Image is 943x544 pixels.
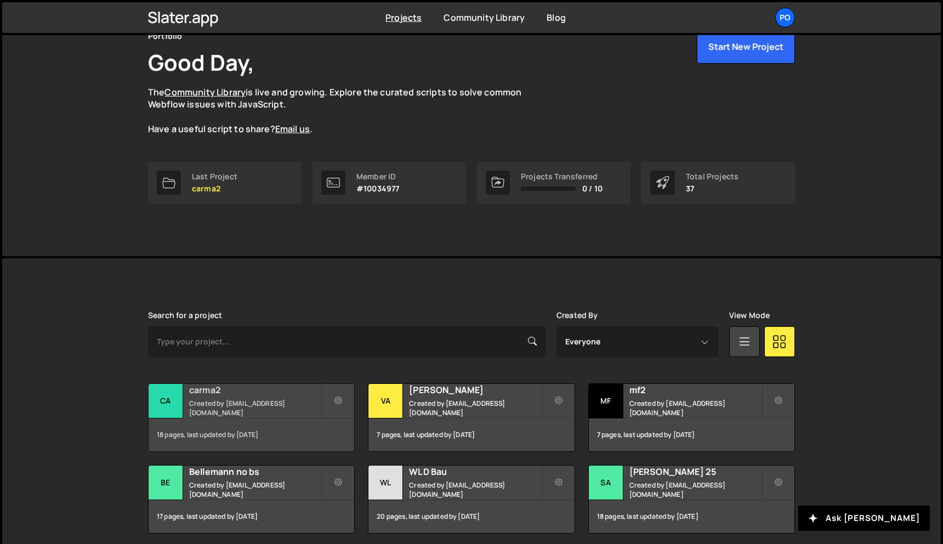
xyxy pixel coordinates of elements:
[589,384,623,418] div: mf
[589,466,623,500] div: Sa
[409,399,541,417] small: Created by [EMAIL_ADDRESS][DOMAIN_NAME]
[356,184,399,193] p: #10034977
[148,326,546,357] input: Type your project...
[368,384,403,418] div: Va
[385,12,422,24] a: Projects
[148,311,222,320] label: Search for a project
[629,480,762,499] small: Created by [EMAIL_ADDRESS][DOMAIN_NAME]
[192,172,237,181] div: Last Project
[729,311,770,320] label: View Mode
[409,480,541,499] small: Created by [EMAIL_ADDRESS][DOMAIN_NAME]
[148,30,182,43] div: Portfolio
[686,184,739,193] p: 37
[556,311,598,320] label: Created By
[588,383,795,452] a: mf mf2 Created by [EMAIL_ADDRESS][DOMAIN_NAME] 7 pages, last updated by [DATE]
[148,465,355,534] a: Be Bellemann no bs Created by [EMAIL_ADDRESS][DOMAIN_NAME] 17 pages, last updated by [DATE]
[588,465,795,534] a: Sa [PERSON_NAME] 25 Created by [EMAIL_ADDRESS][DOMAIN_NAME] 18 pages, last updated by [DATE]
[629,466,762,478] h2: [PERSON_NAME] 25
[149,500,354,533] div: 17 pages, last updated by [DATE]
[368,383,575,452] a: Va [PERSON_NAME] Created by [EMAIL_ADDRESS][DOMAIN_NAME] 7 pages, last updated by [DATE]
[368,465,575,534] a: WL WLD Bau Created by [EMAIL_ADDRESS][DOMAIN_NAME] 20 pages, last updated by [DATE]
[409,384,541,396] h2: [PERSON_NAME]
[582,184,603,193] span: 0 / 10
[189,466,321,478] h2: Bellemann no bs
[148,47,254,77] h1: Good Day,
[275,123,310,135] a: Email us
[589,418,794,451] div: 7 pages, last updated by [DATE]
[149,466,183,500] div: Be
[189,384,321,396] h2: carma2
[589,500,794,533] div: 18 pages, last updated by [DATE]
[444,12,525,24] a: Community Library
[164,86,246,98] a: Community Library
[148,162,302,203] a: Last Project carma2
[798,506,930,531] button: Ask [PERSON_NAME]
[356,172,399,181] div: Member ID
[148,383,355,452] a: ca carma2 Created by [EMAIL_ADDRESS][DOMAIN_NAME] 18 pages, last updated by [DATE]
[189,480,321,499] small: Created by [EMAIL_ADDRESS][DOMAIN_NAME]
[368,466,403,500] div: WL
[409,466,541,478] h2: WLD Bau
[368,418,574,451] div: 7 pages, last updated by [DATE]
[629,384,762,396] h2: mf2
[686,172,739,181] div: Total Projects
[521,172,603,181] div: Projects Transferred
[629,399,762,417] small: Created by [EMAIL_ADDRESS][DOMAIN_NAME]
[547,12,566,24] a: Blog
[192,184,237,193] p: carma2
[189,399,321,417] small: Created by [EMAIL_ADDRESS][DOMAIN_NAME]
[149,384,183,418] div: ca
[697,30,795,64] button: Start New Project
[149,418,354,451] div: 18 pages, last updated by [DATE]
[148,86,543,135] p: The is live and growing. Explore the curated scripts to solve common Webflow issues with JavaScri...
[368,500,574,533] div: 20 pages, last updated by [DATE]
[775,8,795,27] a: Po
